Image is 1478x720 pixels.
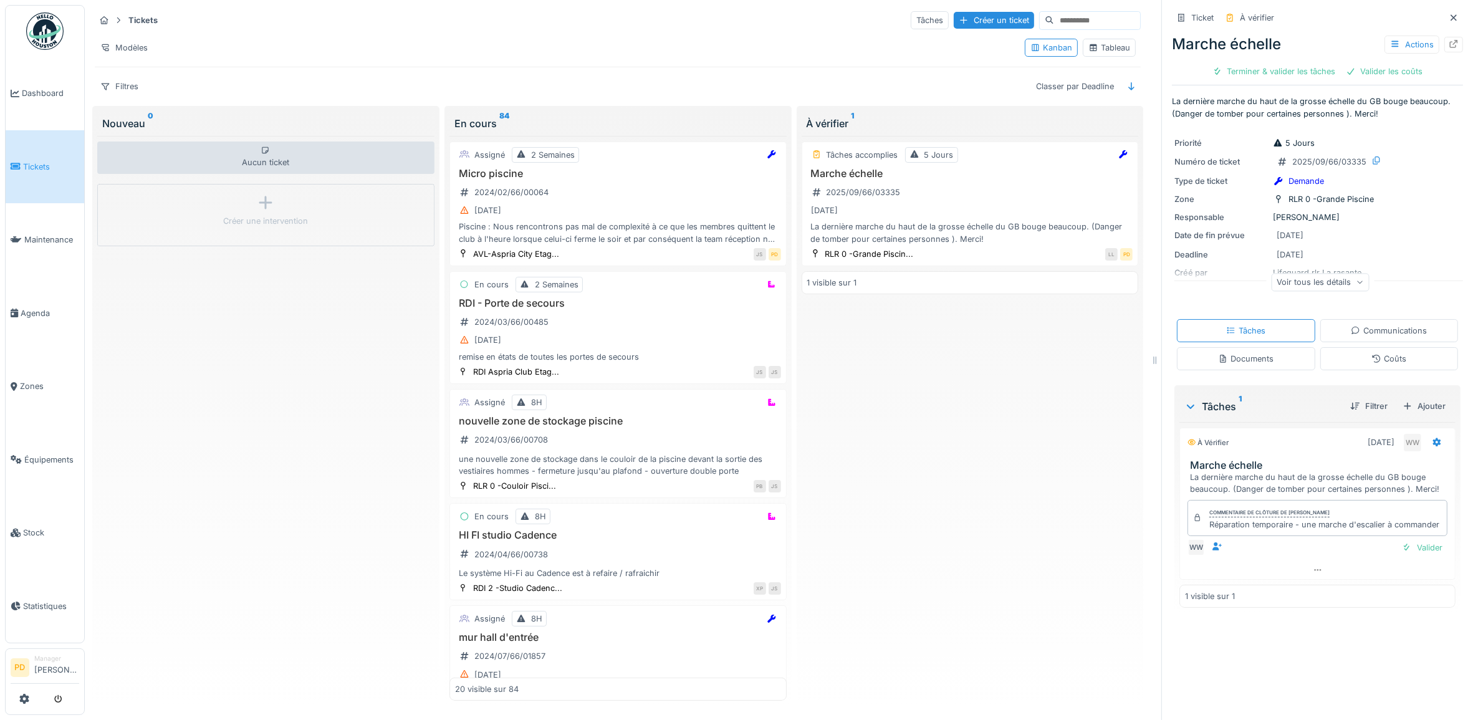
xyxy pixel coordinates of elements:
[754,366,766,378] div: JS
[1174,175,1268,187] div: Type de ticket
[473,582,562,594] div: RDI 2 -Studio Cadenc...
[499,116,509,131] sup: 84
[1218,353,1274,365] div: Documents
[455,415,781,427] h3: nouvelle zone de stockage piscine
[1030,77,1120,95] div: Classer par Deadline
[6,423,84,497] a: Équipements
[6,350,84,423] a: Zones
[23,600,79,612] span: Statistiques
[531,613,542,625] div: 8H
[455,529,781,541] h3: HI FI studio Cadence
[23,161,79,173] span: Tickets
[1174,137,1268,149] div: Priorité
[474,334,501,346] div: [DATE]
[474,511,509,522] div: En cours
[1174,156,1268,168] div: Numéro de ticket
[22,87,79,99] span: Dashboard
[827,149,898,161] div: Tâches accomplies
[1271,273,1369,291] div: Voir tous les détails
[769,480,781,492] div: JS
[1030,42,1072,54] div: Kanban
[1174,211,1461,223] div: [PERSON_NAME]
[807,277,857,289] div: 1 visible sur 1
[474,204,501,216] div: [DATE]
[1273,137,1315,149] div: 5 Jours
[474,279,509,290] div: En cours
[455,297,781,309] h3: RDI - Porte de secours
[473,366,559,378] div: RDI Aspria Club Etag...
[911,11,949,29] div: Tâches
[474,613,505,625] div: Assigné
[812,204,838,216] div: [DATE]
[1172,95,1463,119] p: La dernière marche du haut de la grosse échelle du GB bouge beaucoup. (Danger de tomber pour cert...
[1292,156,1366,168] div: 2025/09/66/03335
[455,168,781,180] h3: Micro piscine
[1404,434,1421,451] div: WW
[95,39,153,57] div: Modèles
[6,277,84,350] a: Agenda
[34,654,79,663] div: Manager
[473,248,559,260] div: AVL-Aspria City Etag...
[1088,42,1130,54] div: Tableau
[1288,175,1324,187] div: Demande
[1191,12,1214,24] div: Ticket
[1226,325,1265,337] div: Tâches
[1174,249,1268,261] div: Deadline
[474,549,548,560] div: 2024/04/66/00738
[535,279,578,290] div: 2 Semaines
[23,527,79,539] span: Stock
[474,149,505,161] div: Assigné
[1397,539,1447,556] div: Valider
[21,307,79,319] span: Agenda
[1371,353,1406,365] div: Coûts
[455,567,781,579] div: Le système Hi-Fi au Cadence est à refaire / rafraichir
[11,658,29,677] li: PD
[6,130,84,204] a: Tickets
[1239,399,1242,414] sup: 1
[223,215,308,227] div: Créer une intervention
[95,77,144,95] div: Filtres
[6,57,84,130] a: Dashboard
[1288,193,1374,205] div: RLR 0 -Grande Piscine
[769,248,781,261] div: PD
[807,168,1133,180] h3: Marche échelle
[20,380,79,392] span: Zones
[455,631,781,643] h3: mur hall d'entrée
[97,142,434,174] div: Aucun ticket
[1345,398,1393,415] div: Filtrer
[1341,63,1428,80] div: Valider les coûts
[1174,193,1268,205] div: Zone
[807,221,1133,244] div: La dernière marche du haut de la grosse échelle du GB bouge beaucoup. (Danger de tomber pour cert...
[1174,229,1268,241] div: Date de fin prévue
[1384,36,1439,54] div: Actions
[1368,436,1394,448] div: [DATE]
[454,116,782,131] div: En cours
[531,396,542,408] div: 8H
[807,116,1134,131] div: À vérifier
[531,149,575,161] div: 2 Semaines
[102,116,429,131] div: Nouveau
[954,12,1034,29] div: Créer un ticket
[474,434,548,446] div: 2024/03/66/00708
[769,582,781,595] div: JS
[473,480,556,492] div: RLR 0 -Couloir Pisci...
[474,316,549,328] div: 2024/03/66/00485
[1188,539,1205,556] div: WW
[1209,519,1439,530] div: Réparation temporaire - une marche d'escalier à commander
[474,669,501,681] div: [DATE]
[1351,325,1427,337] div: Communications
[754,480,766,492] div: PB
[148,116,153,131] sup: 0
[6,203,84,277] a: Maintenance
[1190,459,1450,471] h3: Marche échelle
[827,186,901,198] div: 2025/09/66/03335
[1209,509,1330,517] div: Commentaire de clôture de [PERSON_NAME]
[455,683,519,695] div: 20 visible sur 84
[123,14,163,26] strong: Tickets
[1184,399,1340,414] div: Tâches
[1174,211,1268,223] div: Responsable
[474,396,505,408] div: Assigné
[34,654,79,681] li: [PERSON_NAME]
[6,570,84,643] a: Statistiques
[24,234,79,246] span: Maintenance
